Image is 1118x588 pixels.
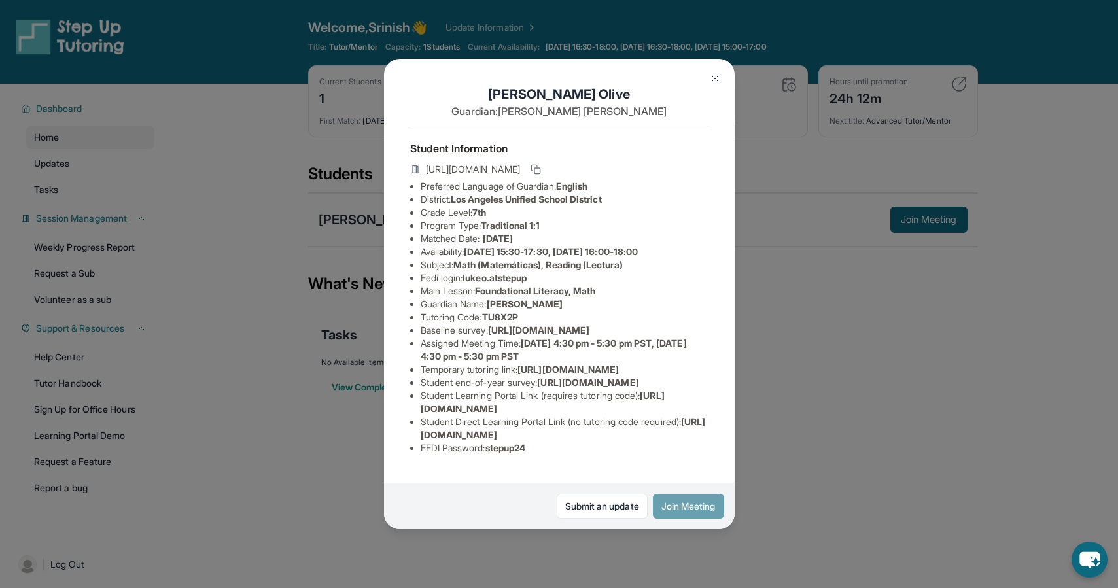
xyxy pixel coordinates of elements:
[426,163,520,176] span: [URL][DOMAIN_NAME]
[537,377,638,388] span: [URL][DOMAIN_NAME]
[517,364,619,375] span: [URL][DOMAIN_NAME]
[653,494,724,519] button: Join Meeting
[421,219,708,232] li: Program Type:
[421,285,708,298] li: Main Lesson :
[451,194,601,205] span: Los Angeles Unified School District
[421,376,708,389] li: Student end-of-year survey :
[410,141,708,156] h4: Student Information
[421,441,708,455] li: EEDI Password :
[421,415,708,441] li: Student Direct Learning Portal Link (no tutoring code required) :
[421,311,708,324] li: Tutoring Code :
[482,311,518,322] span: TU8X2P
[475,285,595,296] span: Foundational Literacy, Math
[421,337,708,363] li: Assigned Meeting Time :
[710,73,720,84] img: Close Icon
[1072,542,1108,578] button: chat-button
[410,103,708,119] p: Guardian: [PERSON_NAME] [PERSON_NAME]
[421,180,708,193] li: Preferred Language of Guardian:
[464,246,638,257] span: [DATE] 15:30-17:30, [DATE] 16:00-18:00
[487,298,563,309] span: [PERSON_NAME]
[421,232,708,245] li: Matched Date:
[488,324,589,336] span: [URL][DOMAIN_NAME]
[557,494,648,519] a: Submit an update
[410,85,708,103] h1: [PERSON_NAME] Olive
[453,259,623,270] span: Math (Matemáticas), Reading (Lectura)
[485,442,526,453] span: stepup24
[421,363,708,376] li: Temporary tutoring link :
[421,245,708,258] li: Availability:
[421,193,708,206] li: District:
[472,207,486,218] span: 7th
[556,181,588,192] span: English
[483,233,513,244] span: [DATE]
[421,258,708,271] li: Subject :
[421,324,708,337] li: Baseline survey :
[421,271,708,285] li: Eedi login :
[421,206,708,219] li: Grade Level:
[481,220,540,231] span: Traditional 1:1
[421,337,687,362] span: [DATE] 4:30 pm - 5:30 pm PST, [DATE] 4:30 pm - 5:30 pm PST
[421,389,708,415] li: Student Learning Portal Link (requires tutoring code) :
[528,162,544,177] button: Copy link
[421,298,708,311] li: Guardian Name :
[463,272,527,283] span: lukeo.atstepup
